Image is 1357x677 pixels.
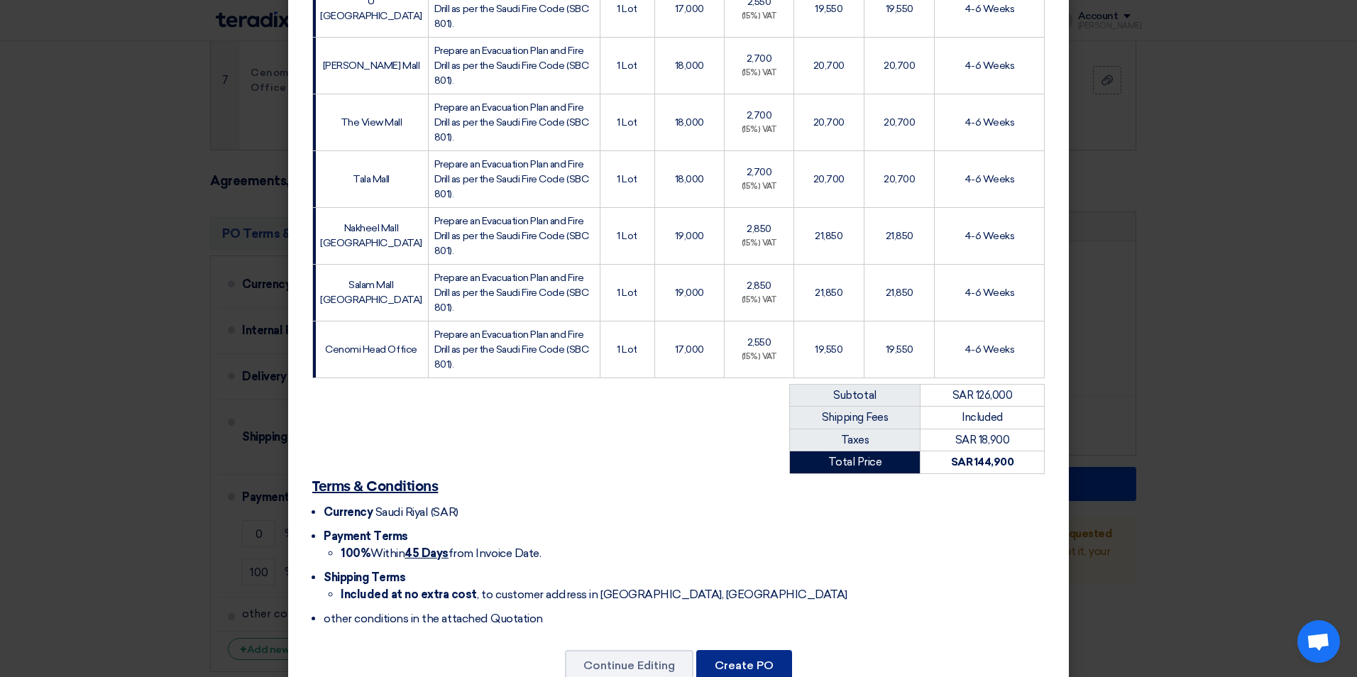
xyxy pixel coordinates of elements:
span: Prepare an Evacuation Plan and Fire Drill as per the Saudi Fire Code (SBC 801). [434,101,588,143]
span: 1 Lot [617,287,637,299]
span: 1 Lot [617,3,637,15]
span: 2,700 [747,109,772,121]
strong: 100% [341,546,370,560]
strong: Included at no extra cost [341,588,477,601]
span: 19,000 [675,287,704,299]
span: Payment Terms [324,529,408,543]
span: 20,700 [813,173,845,185]
span: 17,000 [675,343,704,356]
span: 2,700 [747,53,772,65]
span: 20,700 [884,116,915,128]
div: (15%) VAT [730,67,788,79]
span: Prepare an Evacuation Plan and Fire Drill as per the Saudi Fire Code (SBC 801). [434,215,588,257]
span: 4-6 Weeks [965,116,1015,128]
span: 2,550 [747,336,771,348]
span: 1 Lot [617,60,637,72]
span: 1 Lot [617,343,637,356]
span: 21,850 [815,287,842,299]
div: (15%) VAT [730,11,788,23]
a: Open chat [1297,620,1340,663]
td: Total Price [790,451,921,474]
span: 4-6 Weeks [965,3,1015,15]
td: [PERSON_NAME] Mall [313,37,429,94]
span: SAR 18,900 [955,434,1009,446]
td: Taxes [790,429,921,451]
div: (15%) VAT [730,295,788,307]
span: 18,000 [675,60,704,72]
span: 19,550 [886,343,913,356]
li: other conditions in the attached Quotation [324,610,1045,627]
span: 21,850 [886,230,913,242]
span: 4-6 Weeks [965,60,1015,72]
span: 20,700 [884,173,915,185]
span: 4-6 Weeks [965,343,1015,356]
span: Prepare an Evacuation Plan and Fire Drill as per the Saudi Fire Code (SBC 801). [434,45,588,87]
td: Shipping Fees [790,407,921,429]
span: 20,700 [884,60,915,72]
span: Within from Invoice Date. [341,546,541,560]
td: Salam Mall [GEOGRAPHIC_DATA] [313,264,429,321]
div: (15%) VAT [730,351,788,363]
td: Tala Mall [313,150,429,207]
span: Currency [324,505,373,519]
span: Included [962,411,1002,424]
span: 18,000 [675,116,704,128]
strong: SAR 144,900 [951,456,1014,468]
td: The View Mall [313,94,429,150]
span: 18,000 [675,173,704,185]
span: 2,850 [747,280,771,292]
span: 21,850 [886,287,913,299]
span: Shipping Terms [324,571,405,584]
span: 21,850 [815,230,842,242]
span: 17,000 [675,3,704,15]
td: SAR 126,000 [921,384,1045,407]
span: 19,550 [886,3,913,15]
span: 20,700 [813,116,845,128]
td: Nakheel Mall [GEOGRAPHIC_DATA] [313,207,429,264]
span: Prepare an Evacuation Plan and Fire Drill as per the Saudi Fire Code (SBC 801). [434,329,588,370]
span: 4-6 Weeks [965,230,1015,242]
span: Prepare an Evacuation Plan and Fire Drill as per the Saudi Fire Code (SBC 801). [434,158,588,200]
span: 1 Lot [617,116,637,128]
span: Prepare an Evacuation Plan and Fire Drill as per the Saudi Fire Code (SBC 801). [434,272,588,314]
td: Cenomi Head Office [313,321,429,378]
span: 20,700 [813,60,845,72]
div: (15%) VAT [730,181,788,193]
span: 19,000 [675,230,704,242]
span: 19,550 [815,3,842,15]
span: Saudi Riyal (SAR) [375,505,458,519]
u: Terms & Conditions [312,480,438,494]
td: Subtotal [790,384,921,407]
span: 4-6 Weeks [965,287,1015,299]
span: 4-6 Weeks [965,173,1015,185]
li: , to customer address in [GEOGRAPHIC_DATA], [GEOGRAPHIC_DATA] [341,586,1045,603]
span: 19,550 [815,343,842,356]
div: (15%) VAT [730,124,788,136]
u: 45 Days [405,546,449,560]
span: 1 Lot [617,230,637,242]
div: (15%) VAT [730,238,788,250]
span: 2,700 [747,166,772,178]
span: 2,850 [747,223,771,235]
span: 1 Lot [617,173,637,185]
